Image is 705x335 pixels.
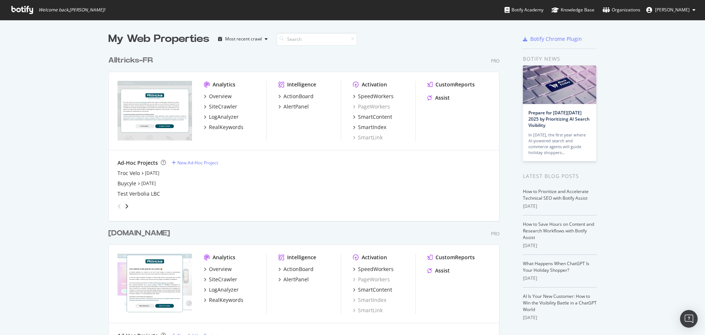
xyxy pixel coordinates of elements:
[353,276,390,283] a: PageWorkers
[427,81,475,88] a: CustomReports
[204,103,237,110] a: SiteCrawler
[523,188,589,201] a: How to Prioritize and Accelerate Technical SEO with Botify Assist
[141,180,156,186] a: [DATE]
[603,6,640,14] div: Organizations
[523,35,582,43] a: Botify Chrome Plugin
[209,276,237,283] div: SiteCrawler
[523,275,597,282] div: [DATE]
[655,7,690,13] span: Antonin Anger
[283,265,314,273] div: ActionBoard
[117,190,160,197] a: Test Verbolia LBC
[353,134,383,141] a: SmartLink
[204,93,232,100] a: Overview
[209,286,239,293] div: LogAnalyzer
[353,93,394,100] a: SpeedWorkers
[353,124,386,131] a: SmartIndex
[209,265,232,273] div: Overview
[523,293,597,313] a: AI Is Your New Customer: How to Win the Visibility Battle in a ChatGPT World
[362,81,387,88] div: Activation
[358,265,394,273] div: SpeedWorkers
[358,113,392,121] div: SmartContent
[435,94,450,101] div: Assist
[640,4,701,16] button: [PERSON_NAME]
[209,113,239,121] div: LogAnalyzer
[117,180,136,187] a: Buycyle
[204,296,243,304] a: RealKeywords
[278,93,314,100] a: ActionBoard
[209,93,232,100] div: Overview
[145,170,159,176] a: [DATE]
[353,286,392,293] a: SmartContent
[427,254,475,261] a: CustomReports
[117,159,158,167] div: Ad-Hoc Projects
[435,267,450,274] div: Assist
[117,254,192,313] img: alltricks.nl
[177,160,218,166] div: New Ad-Hoc Project
[287,254,316,261] div: Intelligence
[523,314,597,321] div: [DATE]
[358,124,386,131] div: SmartIndex
[213,81,235,88] div: Analytics
[530,35,582,43] div: Botify Chrome Plugin
[108,55,156,66] a: Alltricks-FR
[215,33,271,45] button: Most recent crawl
[358,93,394,100] div: SpeedWorkers
[552,6,594,14] div: Knowledge Base
[204,124,243,131] a: RealKeywords
[523,55,597,63] div: Botify news
[276,33,357,46] input: Search
[283,276,309,283] div: AlertPanel
[287,81,316,88] div: Intelligence
[204,286,239,293] a: LogAnalyzer
[283,103,309,110] div: AlertPanel
[209,124,243,131] div: RealKeywords
[278,276,309,283] a: AlertPanel
[435,81,475,88] div: CustomReports
[117,170,140,177] a: Troc Velo
[108,228,170,239] div: [DOMAIN_NAME]
[362,254,387,261] div: Activation
[117,81,192,140] img: alltricks.fr
[680,310,698,328] div: Open Intercom Messenger
[523,221,594,240] a: How to Save Hours on Content and Research Workflows with Botify Assist
[172,160,218,166] a: New Ad-Hoc Project
[209,296,243,304] div: RealKeywords
[204,265,232,273] a: Overview
[523,260,589,273] a: What Happens When ChatGPT Is Your Holiday Shopper?
[427,94,450,101] a: Assist
[353,307,383,314] a: SmartLink
[523,65,596,104] img: Prepare for Black Friday 2025 by Prioritizing AI Search Visibility
[204,276,237,283] a: SiteCrawler
[213,254,235,261] div: Analytics
[427,267,450,274] a: Assist
[523,242,597,249] div: [DATE]
[358,286,392,293] div: SmartContent
[209,103,237,110] div: SiteCrawler
[353,113,392,121] a: SmartContent
[278,103,309,110] a: AlertPanel
[108,55,153,66] div: Alltricks-FR
[353,296,386,304] a: SmartIndex
[523,172,597,180] div: Latest Blog Posts
[115,200,124,212] div: angle-left
[353,103,390,110] a: PageWorkers
[108,32,209,46] div: My Web Properties
[505,6,543,14] div: Botify Academy
[225,37,262,41] div: Most recent crawl
[283,93,314,100] div: ActionBoard
[108,228,173,239] a: [DOMAIN_NAME]
[528,132,591,156] div: In [DATE], the first year where AI-powered search and commerce agents will guide holiday shoppers…
[204,113,239,121] a: LogAnalyzer
[278,265,314,273] a: ActionBoard
[528,110,590,128] a: Prepare for [DATE][DATE] 2025 by Prioritizing AI Search Visibility
[491,58,499,64] div: Pro
[435,254,475,261] div: CustomReports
